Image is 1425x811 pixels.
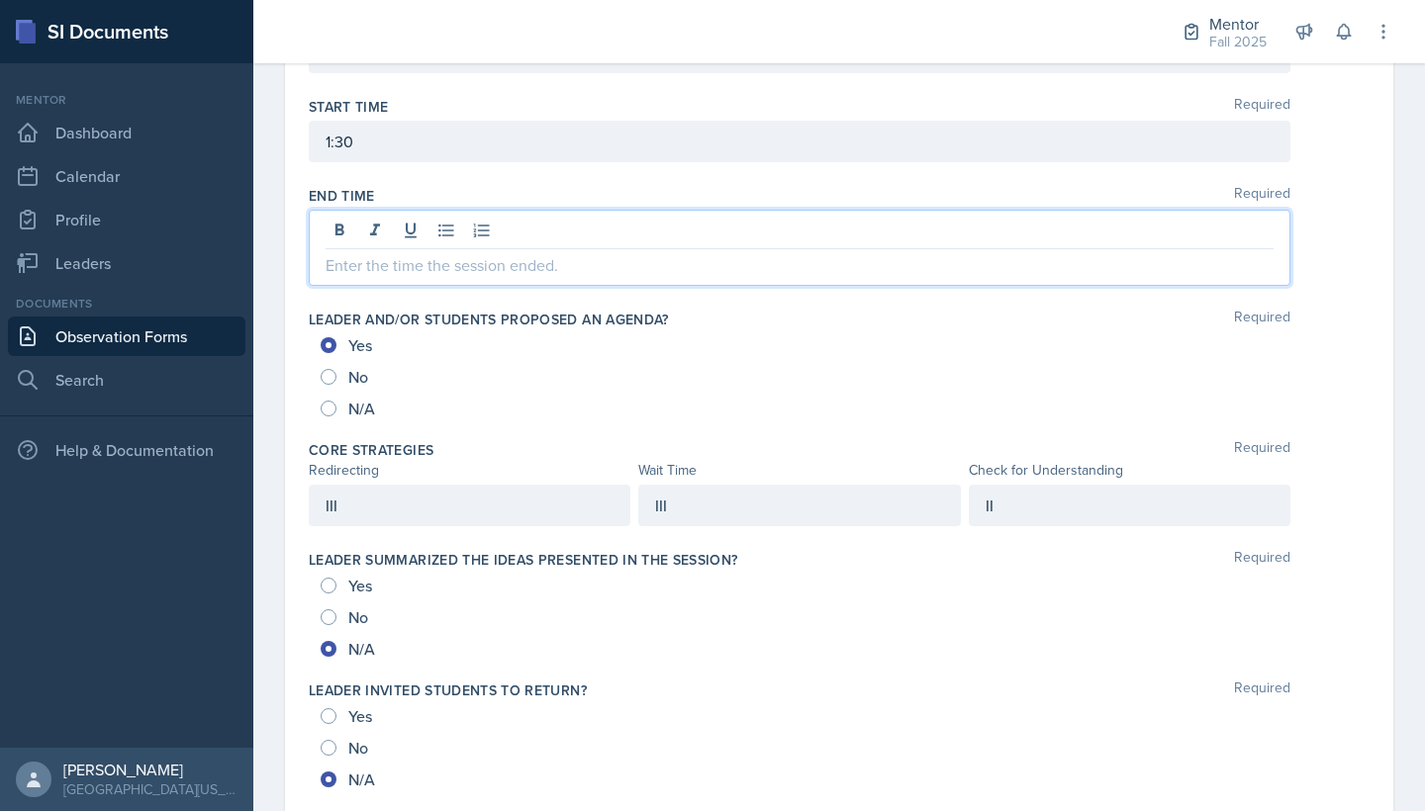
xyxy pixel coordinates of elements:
[8,200,245,239] a: Profile
[309,97,389,117] label: Start Time
[348,399,375,418] span: N/A
[1234,680,1290,700] span: Required
[1234,440,1290,460] span: Required
[309,440,433,460] label: Core Strategies
[1234,310,1290,329] span: Required
[986,494,1274,517] p: II
[8,113,245,152] a: Dashboard
[63,779,237,799] div: [GEOGRAPHIC_DATA][US_STATE]
[348,769,375,789] span: N/A
[8,295,245,313] div: Documents
[1209,32,1267,52] div: Fall 2025
[309,680,587,700] label: Leader invited students to return?
[1234,97,1290,117] span: Required
[348,576,372,595] span: Yes
[8,91,245,109] div: Mentor
[348,639,375,659] span: N/A
[309,186,375,206] label: End Time
[348,367,368,387] span: No
[326,130,1274,153] p: 1:30
[1234,186,1290,206] span: Required
[309,460,630,481] div: Redirecting
[63,760,237,779] div: [PERSON_NAME]
[348,607,368,627] span: No
[655,494,943,517] p: III
[309,550,738,570] label: Leader summarized the ideas presented in the session?
[638,460,960,481] div: Wait Time
[348,738,368,758] span: No
[8,316,245,356] a: Observation Forms
[969,460,1290,481] div: Check for Understanding
[348,706,372,726] span: Yes
[348,335,372,355] span: Yes
[326,494,614,517] p: III
[1209,12,1267,36] div: Mentor
[1234,550,1290,570] span: Required
[8,243,245,283] a: Leaders
[8,360,245,400] a: Search
[8,430,245,470] div: Help & Documentation
[8,156,245,196] a: Calendar
[309,310,669,329] label: Leader and/or students proposed an agenda?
